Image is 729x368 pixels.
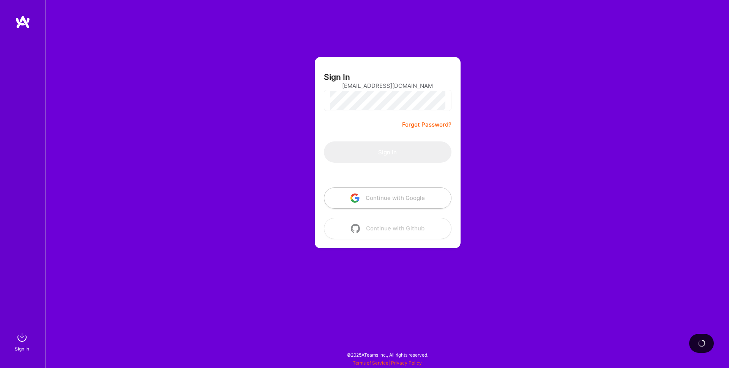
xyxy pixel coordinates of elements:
[391,360,422,366] a: Privacy Policy
[342,76,433,95] input: Email...
[14,330,30,345] img: sign in
[697,339,705,347] img: loading
[351,224,360,233] img: icon
[16,330,30,353] a: sign inSign In
[324,72,350,82] h3: Sign In
[402,120,451,129] a: Forgot Password?
[324,141,451,163] button: Sign In
[353,360,422,366] span: |
[324,187,451,209] button: Continue with Google
[46,345,729,364] div: © 2025 ATeams Inc., All rights reserved.
[324,218,451,239] button: Continue with Github
[15,345,29,353] div: Sign In
[350,194,360,203] img: icon
[353,360,388,366] a: Terms of Service
[15,15,30,29] img: logo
